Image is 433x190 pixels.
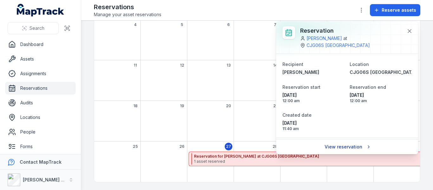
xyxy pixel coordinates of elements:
[134,22,137,27] span: 4
[179,144,184,149] span: 26
[350,84,386,90] span: Reservation end
[29,25,44,31] span: Search
[350,92,412,103] time: 9/3/2025, 12:00:00 AM
[273,103,277,108] span: 21
[307,42,370,49] a: CJG06S [GEOGRAPHIC_DATA]
[180,103,184,108] span: 19
[350,98,412,103] span: 12:00 am
[20,159,61,165] strong: Contact MapTrack
[5,53,76,65] a: Assets
[5,67,76,80] a: Assignments
[282,92,345,103] time: 8/27/2025, 12:00:00 AM
[5,96,76,109] a: Audits
[282,112,312,118] span: Created date
[8,22,59,34] button: Search
[17,4,64,16] a: MapTrack
[282,69,345,75] a: [PERSON_NAME]
[307,35,342,42] a: [PERSON_NAME]
[5,38,76,51] a: Dashboard
[180,63,184,68] span: 12
[181,22,183,27] span: 5
[5,140,76,153] a: Forms
[274,22,276,27] span: 7
[282,92,345,98] span: [DATE]
[282,98,345,103] span: 12:00 am
[227,63,231,68] span: 13
[300,26,402,35] h3: Reservation
[282,120,345,126] span: [DATE]
[282,84,320,90] span: Reservation start
[133,144,138,149] span: 25
[350,69,412,75] a: CJG06S [GEOGRAPHIC_DATA]
[343,35,347,42] span: at
[282,120,345,131] time: 8/21/2025, 11:40:19 AM
[282,62,303,67] span: Recipient
[382,7,416,13] span: Reserve assets
[5,111,76,124] a: Locations
[94,11,161,18] span: Manage your asset reservations
[273,63,277,68] span: 14
[282,126,345,131] span: 11:40 am
[226,103,231,108] span: 20
[350,92,412,98] span: [DATE]
[370,4,420,16] button: Reserve assets
[5,82,76,95] a: Reservations
[227,22,230,27] span: 6
[94,3,161,11] h2: Reservations
[133,103,138,108] span: 18
[350,69,416,75] span: CJG06S [GEOGRAPHIC_DATA]
[273,144,278,149] span: 28
[320,141,374,153] a: View reservation
[350,62,369,67] span: Location
[23,177,75,182] strong: [PERSON_NAME] Group
[226,144,231,149] span: 27
[5,126,76,138] a: People
[134,63,137,68] span: 11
